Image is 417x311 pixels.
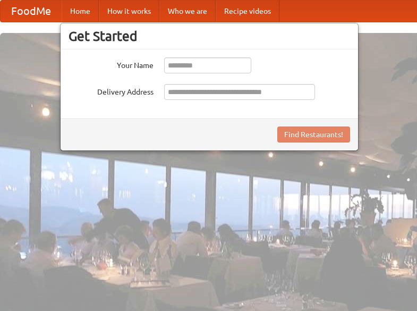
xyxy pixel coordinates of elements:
[1,1,62,22] a: FoodMe
[99,1,159,22] a: How it works
[69,28,350,44] h3: Get Started
[62,1,99,22] a: Home
[277,127,350,142] button: Find Restaurants!
[69,57,154,71] label: Your Name
[159,1,216,22] a: Who we are
[69,84,154,97] label: Delivery Address
[216,1,279,22] a: Recipe videos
